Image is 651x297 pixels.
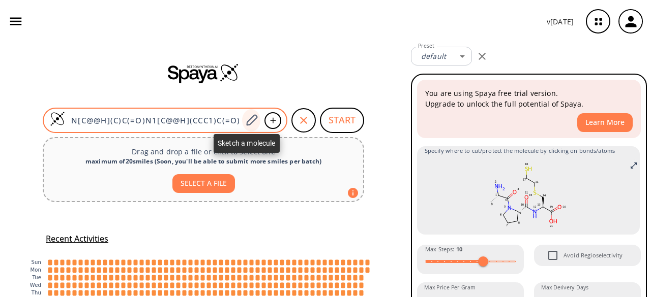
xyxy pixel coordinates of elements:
div: Sketch a molecule [214,134,280,153]
button: SELECT A FILE [172,174,235,193]
span: Avoid Regioselectivity [542,245,564,266]
input: Enter SMILES [65,115,242,125]
label: Max Price Per Gram [424,284,476,291]
span: Max Steps : [425,245,462,254]
img: Spaya logo [168,63,239,83]
svg: Full screen [630,161,638,170]
label: Preset [418,42,434,50]
p: v [DATE] [547,16,574,27]
button: Learn More [577,113,633,132]
span: Specify where to cut/protect the molecule by clicking on bonds/atoms [425,146,632,155]
text: Mon [30,267,41,273]
em: default [421,51,446,61]
svg: N[C@@H](C)C(=O)N1[C@@H](CCC1)C(=O)N[C@@H](CSCCS)C(=O)O [425,159,632,230]
p: Drag and drop a file or click to select one [52,146,355,157]
button: START [320,108,364,133]
span: Avoid Regioselectivity [564,251,623,260]
div: maximum of 20 smiles ( Soon, you'll be able to submit more smiles per batch ) [52,157,355,166]
text: Thu [31,290,41,295]
p: You are using Spaya free trial version. Upgrade to unlock the full potential of Spaya. [425,88,633,109]
text: Sun [32,259,41,265]
button: Recent Activities [42,230,112,247]
label: Max Delivery Days [541,284,588,291]
strong: 10 [456,245,462,253]
text: Tue [32,275,41,280]
text: Wed [30,282,41,288]
img: Logo Spaya [50,111,65,126]
h5: Recent Activities [46,234,108,244]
